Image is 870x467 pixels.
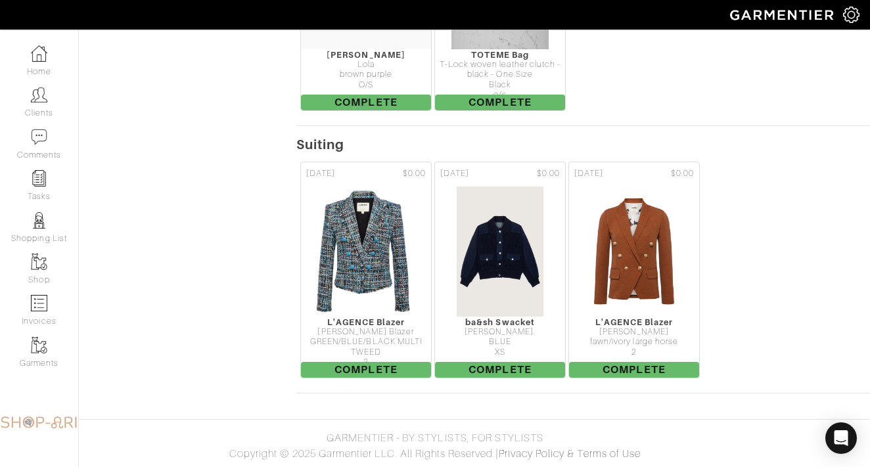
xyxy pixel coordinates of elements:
span: [DATE] [574,167,603,180]
div: XS [435,347,565,357]
img: orders-icon-0abe47150d42831381b5fb84f609e132dff9fe21cb692f30cb5eec754e2cba89.png [31,295,47,311]
a: [DATE] $0.00 L'AGENCE Blazer [PERSON_NAME] fawn/ivory large horse 2 Complete [567,160,701,380]
div: ba&sh Swacket [435,317,565,327]
img: BPMAV3JXUjpnkgsgq3dCHvX4 [456,186,544,317]
a: [DATE] $0.00 L'AGENCE Blazer [PERSON_NAME] Blazer GREEN/BLUE/BLACK MULTI TWEED 2 Complete [299,160,433,380]
img: garments-icon-b7da505a4dc4fd61783c78ac3ca0ef83fa9d6f193b1c9dc38574b1d14d53ca28.png [31,337,47,353]
div: Lola [301,60,431,70]
img: H9gCtUrGcQ2UjiJzLeR2ajVa [585,186,684,317]
span: Complete [301,362,431,378]
div: T-Lock woven leather clutch - black - One Size [435,60,565,80]
div: [PERSON_NAME] Blazer [301,327,431,337]
a: Privacy Policy & Terms of Use [499,448,641,460]
img: M3Ncx7x819iD8JPdm9WrDbxL [315,186,417,317]
div: [PERSON_NAME] [569,327,699,337]
div: BLUE [435,337,565,347]
div: o/s [435,90,565,100]
span: Complete [435,362,565,378]
h5: Suiting [296,137,870,152]
img: garments-icon-b7da505a4dc4fd61783c78ac3ca0ef83fa9d6f193b1c9dc38574b1d14d53ca28.png [31,254,47,270]
div: O/S [301,80,431,90]
div: fawn/ivory large horse [569,337,699,347]
div: 2 [569,347,699,357]
div: [PERSON_NAME]. [435,327,565,337]
div: 2 [301,357,431,367]
img: reminder-icon-8004d30b9f0a5d33ae49ab947aed9ed385cf756f9e5892f1edd6e32f2345188e.png [31,170,47,187]
img: garmentier-logo-header-white-b43fb05a5012e4ada735d5af1a66efaba907eab6374d6393d1fbf88cb4ef424d.png [723,3,843,26]
img: clients-icon-6bae9207a08558b7cb47a8932f037763ab4055f8c8b6bfacd5dc20c3e0201464.png [31,87,47,103]
div: brown purple [301,70,431,79]
span: Complete [301,95,431,110]
div: L'AGENCE Blazer [569,317,699,327]
div: TOTEME Bag [435,50,565,60]
span: $0.00 [403,167,426,180]
span: $0.00 [671,167,694,180]
div: L'AGENCE Blazer [301,317,431,327]
img: comment-icon-a0a6a9ef722e966f86d9cbdc48e553b5cf19dbc54f86b18d962a5391bc8f6eb6.png [31,129,47,145]
div: Black [435,80,565,90]
div: Open Intercom Messenger [825,422,857,454]
img: gear-icon-white-bd11855cb880d31180b6d7d6211b90ccbf57a29d726f0c71d8c61bd08dd39cc2.png [843,7,859,23]
div: GREEN/BLUE/BLACK MULTI TWEED [301,337,431,357]
span: [DATE] [306,167,335,180]
span: [DATE] [440,167,469,180]
a: [DATE] $0.00 ba&sh Swacket [PERSON_NAME]. BLUE XS Complete [433,160,567,380]
div: [PERSON_NAME] [301,50,431,60]
img: stylists-icon-eb353228a002819b7ec25b43dbf5f0378dd9e0616d9560372ff212230b889e62.png [31,212,47,229]
span: Copyright © 2025 Garmentier LLC. All Rights Reserved. [229,448,495,460]
span: $0.00 [537,167,560,180]
img: dashboard-icon-dbcd8f5a0b271acd01030246c82b418ddd0df26cd7fceb0bd07c9910d44c42f6.png [31,45,47,62]
span: Complete [435,95,565,110]
span: Complete [569,362,699,378]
